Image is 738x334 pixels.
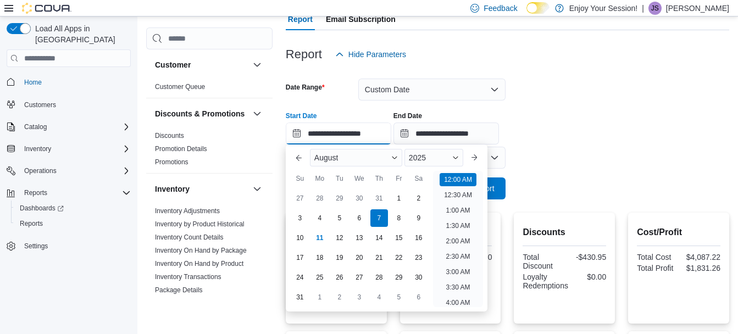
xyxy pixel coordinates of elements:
span: Dashboards [20,204,64,213]
div: day-8 [390,209,408,227]
div: day-27 [351,269,368,286]
div: day-15 [390,229,408,247]
a: Customers [20,98,60,112]
a: Package History [155,299,203,307]
span: Customer Queue [155,82,205,91]
button: Settings [2,238,135,254]
h3: Customer [155,59,191,70]
span: Discounts [155,131,184,140]
button: Reports [20,186,52,199]
h3: Report [286,48,322,61]
span: Promotions [155,158,188,166]
span: Home [20,75,131,88]
div: day-11 [311,229,329,247]
div: day-26 [331,269,348,286]
button: Hide Parameters [331,43,410,65]
a: Customer Queue [155,83,205,91]
div: day-29 [390,269,408,286]
li: 2:30 AM [442,250,475,263]
li: 2:00 AM [442,235,475,248]
div: day-18 [311,249,329,266]
span: Inventory by Product Historical [155,220,245,229]
div: day-28 [311,190,329,207]
div: day-2 [331,288,348,306]
div: day-12 [331,229,348,247]
span: August [314,153,339,162]
button: Next month [465,149,483,166]
span: Package Details [155,286,203,294]
button: Reports [11,216,135,231]
a: Inventory Count Details [155,233,224,241]
span: Inventory Count Details [155,233,224,242]
a: Inventory On Hand by Product [155,260,243,268]
span: Package History [155,299,203,308]
button: Reports [2,185,135,201]
div: Sa [410,170,428,187]
h2: Discounts [523,226,606,239]
p: [PERSON_NAME] [666,2,729,15]
div: day-28 [370,269,388,286]
h2: Cost/Profit [637,226,720,239]
button: Inventory [155,183,248,194]
button: Open list of options [490,153,499,162]
input: Press the down key to enter a popover containing a calendar. Press the escape key to close the po... [286,123,391,144]
div: day-20 [351,249,368,266]
li: 1:00 AM [442,204,475,217]
h3: Inventory [155,183,190,194]
div: Discounts & Promotions [146,129,273,173]
input: Press the down key to open a popover containing a calendar. [393,123,499,144]
div: Su [291,170,309,187]
div: day-16 [410,229,428,247]
span: Catalog [20,120,131,133]
a: Reports [15,217,47,230]
span: Inventory Transactions [155,272,221,281]
div: -$430.95 [567,253,606,261]
li: 3:00 AM [442,265,475,279]
img: Cova [22,3,71,14]
p: Enjoy Your Session! [569,2,638,15]
span: Customers [20,98,131,112]
div: Button. Open the year selector. 2025 is currently selected. [404,149,463,166]
p: | [642,2,644,15]
span: Reports [15,217,131,230]
span: Inventory [24,144,51,153]
div: Th [370,170,388,187]
button: Catalog [20,120,51,133]
div: day-30 [410,269,428,286]
div: day-6 [351,209,368,227]
button: Inventory [2,141,135,157]
div: day-25 [311,269,329,286]
div: day-10 [291,229,309,247]
div: day-9 [410,209,428,227]
label: End Date [393,112,422,120]
li: 3:30 AM [442,281,475,294]
button: Operations [20,164,61,177]
span: Hide Parameters [348,49,406,60]
div: day-5 [331,209,348,227]
a: Dashboards [15,202,68,215]
div: Total Discount [523,253,562,270]
div: day-13 [351,229,368,247]
div: day-30 [351,190,368,207]
a: Inventory Adjustments [155,207,220,215]
div: $0.00 [573,272,606,281]
div: Tu [331,170,348,187]
div: day-14 [370,229,388,247]
label: Start Date [286,112,317,120]
button: Customers [2,97,135,113]
div: $4,087.22 [681,253,720,261]
span: Inventory [20,142,131,155]
div: Button. Open the month selector. August is currently selected. [310,149,402,166]
li: 4:00 AM [442,296,475,309]
span: Customers [24,101,56,109]
button: Catalog [2,119,135,135]
div: day-19 [331,249,348,266]
button: Previous Month [290,149,308,166]
a: Dashboards [11,201,135,216]
label: Date Range [286,83,325,92]
div: day-31 [370,190,388,207]
div: $1,831.26 [681,264,720,272]
span: Reports [24,188,47,197]
div: day-2 [410,190,428,207]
